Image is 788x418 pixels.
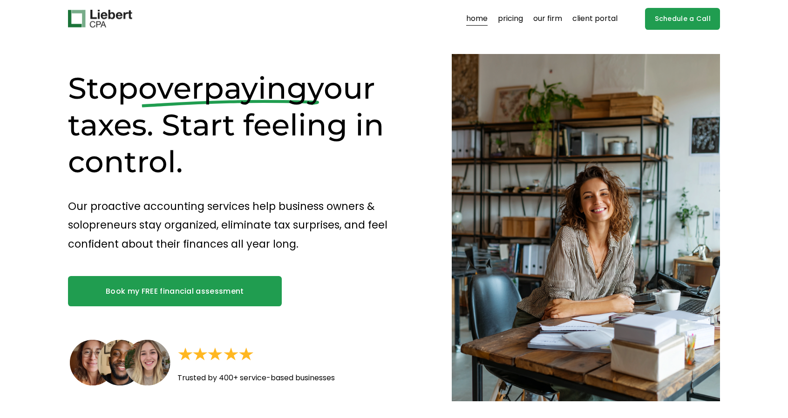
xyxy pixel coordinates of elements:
a: Schedule a Call [645,8,720,30]
a: home [466,11,488,26]
a: client portal [572,11,618,26]
a: our firm [533,11,562,26]
h1: Stop your taxes. Start feeling in control. [68,70,419,180]
img: Liebert CPA [68,10,132,27]
span: overpaying [138,70,307,106]
p: Trusted by 400+ service-based businesses [177,371,391,385]
a: Book my FREE financial assessment [68,276,282,306]
p: Our proactive accounting services help business owners & solopreneurs stay organized, eliminate t... [68,197,419,253]
a: pricing [498,11,523,26]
